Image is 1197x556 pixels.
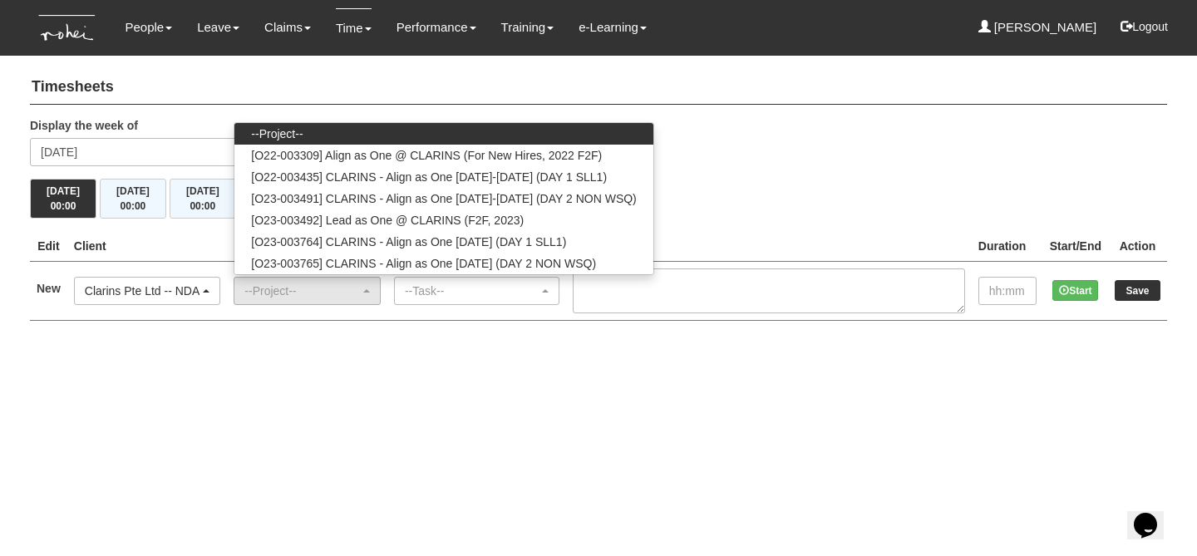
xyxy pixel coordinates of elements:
button: [DATE]00:00 [170,179,236,219]
button: Clarins Pte Ltd -- NDA [74,277,221,305]
th: Task Details [566,231,972,262]
h4: Timesheets [30,71,1167,105]
th: Start/End [1043,231,1108,262]
span: 00:00 [121,200,146,212]
input: Save [1115,280,1160,301]
button: Logout [1109,7,1180,47]
a: Training [501,8,554,47]
span: [O23-003764] CLARINS - Align as One [DATE] (DAY 1 SLL1) [251,234,566,250]
div: --Project-- [244,283,360,299]
th: Client [67,231,228,262]
th: Project [227,231,387,262]
button: [DATE]00:00 [100,179,166,219]
span: [O22-003435] CLARINS - Align as One [DATE]-[DATE] (DAY 1 SLL1) [251,169,607,185]
a: [PERSON_NAME] [978,8,1097,47]
label: New [37,280,61,297]
div: --Task-- [405,283,539,299]
button: [DATE]00:00 [30,179,96,219]
th: Edit [30,231,67,262]
th: Action [1108,231,1167,262]
button: --Task-- [394,277,559,305]
div: Timesheet Week Summary [30,179,1167,219]
a: Leave [197,8,239,47]
label: Display the week of [30,117,138,134]
iframe: chat widget [1127,490,1180,539]
span: [O23-003491] CLARINS - Align as One [DATE]-[DATE] (DAY 2 NON WSQ) [251,190,636,207]
a: Time [336,8,372,47]
span: 00:00 [51,200,76,212]
button: Start [1052,280,1098,301]
a: Claims [264,8,311,47]
span: --Project-- [251,125,303,142]
div: Clarins Pte Ltd -- NDA [85,283,200,299]
a: Performance [397,8,476,47]
span: [O23-003765] CLARINS - Align as One [DATE] (DAY 2 NON WSQ) [251,255,596,272]
input: hh:mm [978,277,1037,305]
th: Duration [972,231,1043,262]
button: --Project-- [234,277,381,305]
a: People [125,8,172,47]
a: e-Learning [579,8,647,47]
span: 00:00 [190,200,215,212]
span: [O22-003309] Align as One @ CLARINS (For New Hires, 2022 F2F) [251,147,602,164]
span: [O23-003492] Lead as One @ CLARINS (F2F, 2023) [251,212,524,229]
